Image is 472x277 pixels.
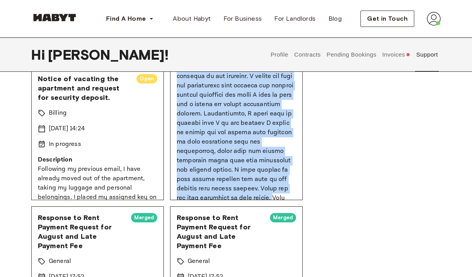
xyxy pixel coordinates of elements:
[217,11,268,27] a: For Business
[48,46,169,63] span: [PERSON_NAME] !
[270,214,296,222] span: Merged
[270,37,289,72] button: Profile
[224,14,262,23] span: For Business
[31,46,48,63] span: Hi
[38,155,157,165] p: Description
[322,11,348,27] a: Blog
[173,14,211,23] span: About Habyt
[188,257,210,266] p: General
[293,37,322,72] button: Contracts
[415,37,439,72] button: Support
[177,213,264,250] span: Response to Rent Payment Request for August and Late Payment Fee
[38,74,130,102] span: Notice of vacating the apartment and request for security deposit.
[106,14,146,23] span: Find A Home
[131,214,157,222] span: Merged
[49,108,67,118] p: Billing
[367,14,408,23] span: Get in Touch
[326,37,378,72] button: Pending Bookings
[268,11,322,27] a: For Landlords
[167,11,217,27] a: About Habyt
[360,11,414,27] button: Get in Touch
[49,140,81,149] p: In progress
[427,12,441,26] img: avatar
[49,124,85,133] p: [DATE] 14:24
[381,37,411,72] button: Invoices
[137,75,157,83] span: Open
[31,14,78,21] img: Habyt
[100,11,160,27] button: Find A Home
[38,165,157,258] p: Following my previous email, I have already moved out of the apartment, taking my luggage and per...
[274,14,316,23] span: For Landlords
[328,14,342,23] span: Blog
[38,213,125,250] span: Response to Rent Payment Request for August and Late Payment Fee
[49,257,71,266] p: General
[268,37,441,72] div: user profile tabs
